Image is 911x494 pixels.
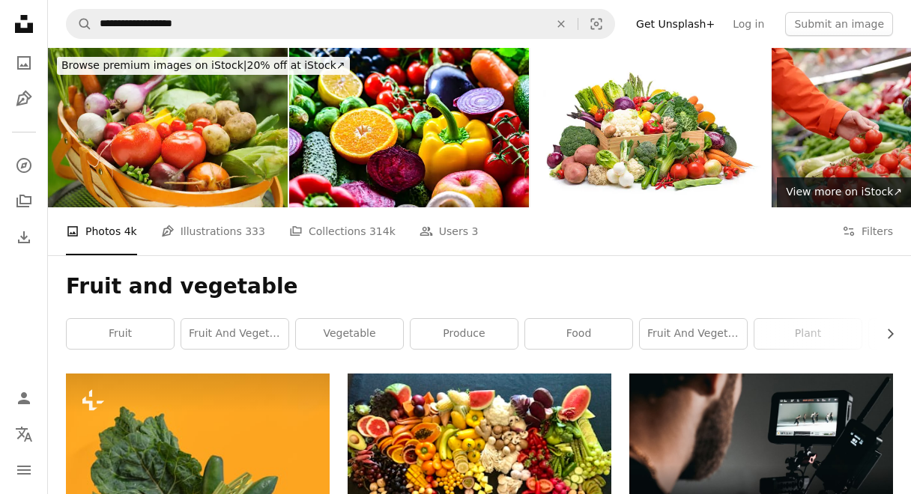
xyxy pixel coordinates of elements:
[61,59,246,71] span: Browse premium images on iStock |
[61,59,345,71] span: 20% off at iStock ↗
[525,319,632,349] a: food
[289,48,529,207] img: Fresh raw vegetables and fruits
[420,207,479,255] a: Users 3
[48,48,359,84] a: Browse premium images on iStock|20% off at iStock↗
[245,223,265,240] span: 333
[724,12,773,36] a: Log in
[640,319,747,349] a: fruit and vegetable
[627,12,724,36] a: Get Unsplash+
[9,150,39,180] a: Explore
[471,223,478,240] span: 3
[48,48,288,207] img: Summer Gardening Harvest of Fresh Vegetables in Market Basket
[9,222,39,252] a: Download History
[9,48,39,78] a: Photos
[9,84,39,114] a: Illustrations
[530,48,770,207] img: Healthy fresh organic vegetables in a crate isolated on white background
[66,466,330,479] a: a brown paper bag filled with vegetables on a yellow background
[754,319,862,349] a: plant
[786,186,902,198] span: View more on iStock ↗
[9,186,39,216] a: Collections
[181,319,288,349] a: fruit and vegetables
[578,10,614,38] button: Visual search
[66,9,615,39] form: Find visuals sitewide
[348,440,611,454] a: sliced fruits on black plate
[9,383,39,413] a: Log in / Sign up
[289,207,396,255] a: Collections 314k
[877,319,893,349] button: scroll list to the right
[785,12,893,36] button: Submit an image
[66,273,893,300] h1: Fruit and vegetable
[296,319,403,349] a: vegetable
[545,10,578,38] button: Clear
[67,319,174,349] a: fruit
[9,455,39,485] button: Menu
[67,10,92,38] button: Search Unsplash
[842,207,893,255] button: Filters
[9,419,39,449] button: Language
[777,177,911,207] a: View more on iStock↗
[369,223,396,240] span: 314k
[411,319,518,349] a: produce
[161,207,265,255] a: Illustrations 333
